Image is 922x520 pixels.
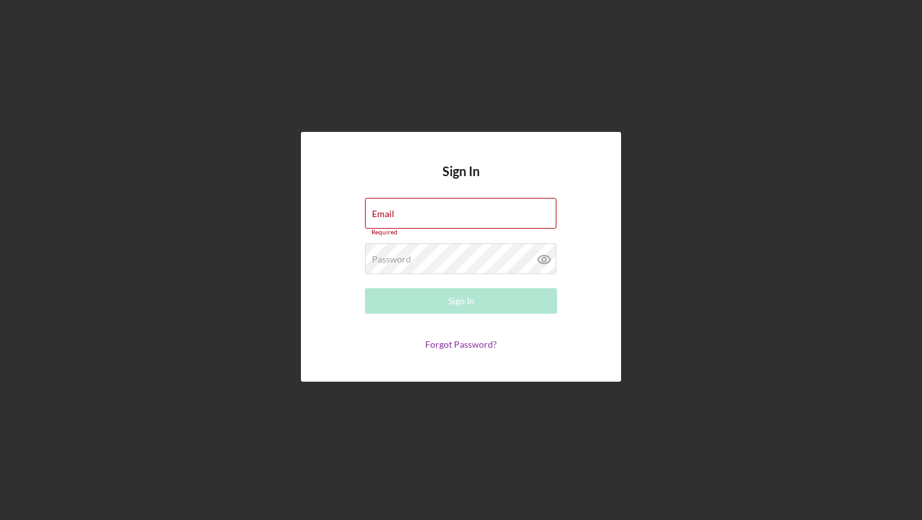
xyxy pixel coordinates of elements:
[365,229,557,236] div: Required
[365,288,557,314] button: Sign In
[372,254,411,264] label: Password
[425,339,497,350] a: Forgot Password?
[448,288,474,314] div: Sign In
[442,164,480,198] h4: Sign In
[372,209,394,219] label: Email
